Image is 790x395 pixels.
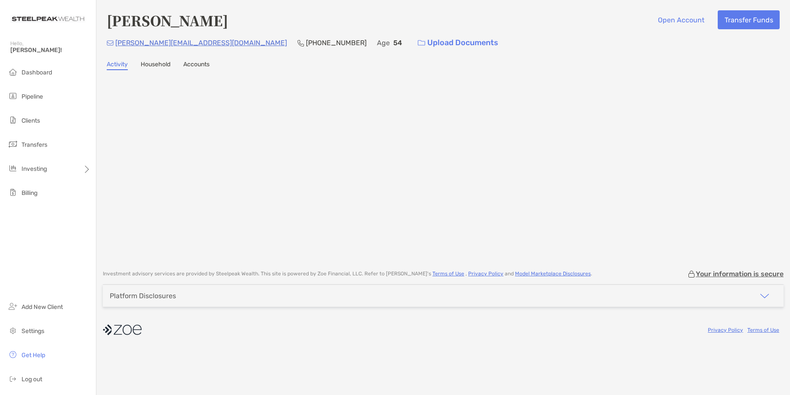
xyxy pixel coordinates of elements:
a: Activity [107,61,128,70]
img: pipeline icon [8,91,18,101]
span: [PERSON_NAME]! [10,46,91,54]
p: [PERSON_NAME][EMAIL_ADDRESS][DOMAIN_NAME] [115,37,287,48]
a: Upload Documents [412,34,504,52]
p: 54 [393,37,402,48]
img: icon arrow [759,291,770,301]
p: [PHONE_NUMBER] [306,37,367,48]
img: Email Icon [107,40,114,46]
span: Dashboard [22,69,52,76]
button: Open Account [651,10,711,29]
img: add_new_client icon [8,301,18,312]
img: clients icon [8,115,18,125]
a: Model Marketplace Disclosures [515,271,591,277]
a: Household [141,61,170,70]
img: get-help icon [8,349,18,360]
button: Transfer Funds [718,10,780,29]
span: Add New Client [22,303,63,311]
img: dashboard icon [8,67,18,77]
img: billing icon [8,187,18,197]
p: Investment advisory services are provided by Steelpeak Wealth . This site is powered by Zoe Finan... [103,271,592,277]
span: Transfers [22,141,47,148]
img: settings icon [8,325,18,336]
span: Billing [22,189,37,197]
p: Your information is secure [696,270,784,278]
div: Platform Disclosures [110,292,176,300]
img: logout icon [8,373,18,384]
span: Get Help [22,352,45,359]
a: Terms of Use [432,271,464,277]
a: Terms of Use [747,327,779,333]
a: Accounts [183,61,210,70]
span: Log out [22,376,42,383]
span: Settings [22,327,44,335]
img: Zoe Logo [10,3,86,34]
img: transfers icon [8,139,18,149]
p: Age [377,37,390,48]
img: Phone Icon [297,40,304,46]
img: investing icon [8,163,18,173]
a: Privacy Policy [708,327,743,333]
img: button icon [418,40,425,46]
span: Clients [22,117,40,124]
img: company logo [103,320,142,339]
a: Privacy Policy [468,271,503,277]
span: Pipeline [22,93,43,100]
span: Investing [22,165,47,173]
h4: [PERSON_NAME] [107,10,228,30]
